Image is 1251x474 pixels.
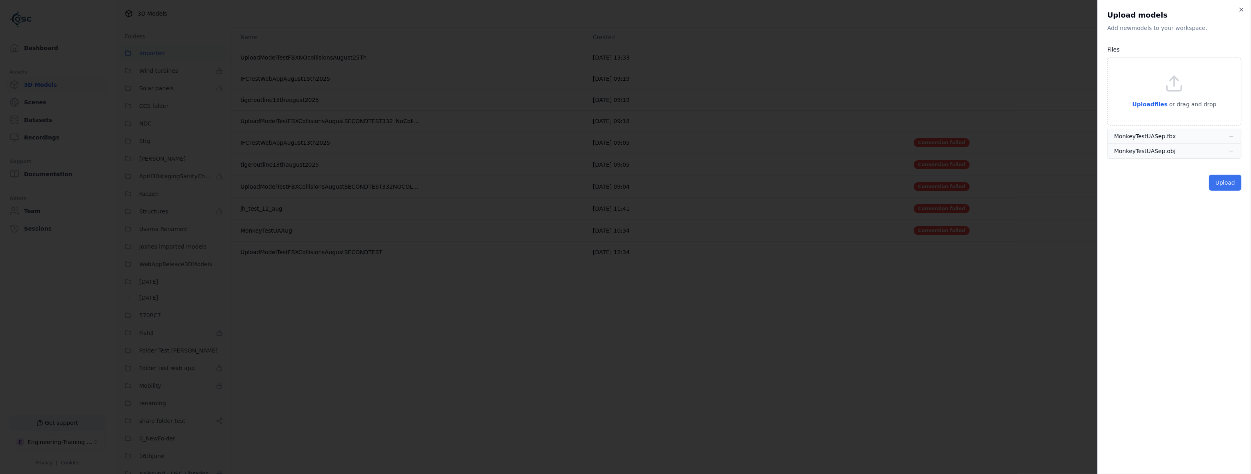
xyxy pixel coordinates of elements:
[1168,100,1217,109] p: or drag and drop
[1114,132,1176,140] div: MonkeyTestUASep.fbx
[1107,46,1120,53] label: Files
[1107,24,1241,32] p: Add new model s to your workspace.
[1132,101,1167,108] span: Upload files
[1107,10,1241,21] h2: Upload models
[1209,175,1241,191] button: Upload
[1114,147,1176,155] div: MonkeyTestUASep.obj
